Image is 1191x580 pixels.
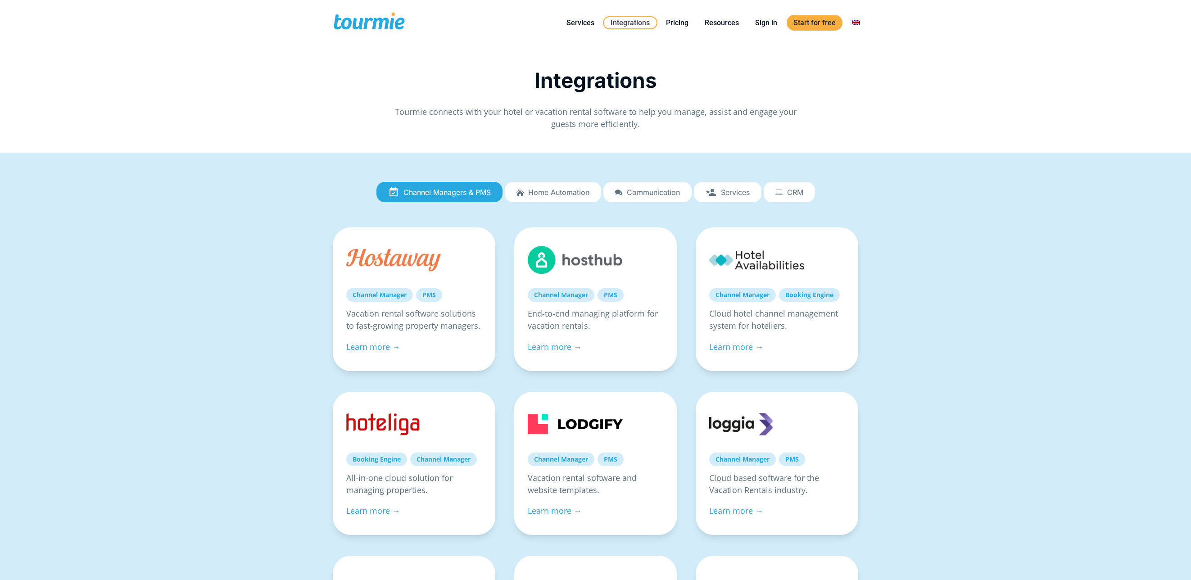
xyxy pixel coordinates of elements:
[845,17,867,28] a: Switch to
[709,505,763,516] a: Learn more →
[346,505,400,516] a: Learn more →
[659,17,695,28] a: Pricing
[528,505,582,516] a: Learn more →
[346,341,400,352] a: Learn more →
[709,288,776,302] a: Channel Manager
[598,288,624,302] a: PMS
[528,288,594,302] a: Channel Manager
[709,472,845,496] p: Cloud based software for the Vacation Rentals industry.
[528,472,663,496] p: Vacation rental software and website templates.
[627,188,680,196] span: Communication
[346,308,482,332] p: Vacation rental software solutions to fast-growing property managers.
[787,15,842,31] a: Start for free
[779,288,840,302] a: Booking Engine
[416,288,442,302] a: PMS
[598,453,624,466] a: PMS
[779,453,805,466] a: PMS
[698,17,746,28] a: Resources
[410,453,477,466] a: Channel Manager
[787,188,803,196] span: CRM
[346,288,413,302] a: Channel Manager
[528,453,594,466] a: Channel Manager
[748,17,784,28] a: Sign in
[721,188,750,196] span: Services
[709,308,845,332] p: Cloud hotel channel management system for hoteliers.
[528,341,582,352] a: Learn more →
[403,188,491,196] span: Channel Managers & PMS
[528,188,589,196] span: Home automation
[709,453,776,466] a: Channel Manager
[346,472,482,496] p: All-in-one cloud solution for managing properties.
[395,106,797,129] span: Tourmie connects with your hotel or vacation rental software to help you manage, assist and engag...
[346,453,407,466] a: Booking Engine
[709,341,763,352] a: Learn more →
[528,308,663,332] p: End-to-end managing platform for vacation rentals.
[534,68,657,93] span: Integrations
[560,17,601,28] a: Services
[603,16,657,29] a: Integrations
